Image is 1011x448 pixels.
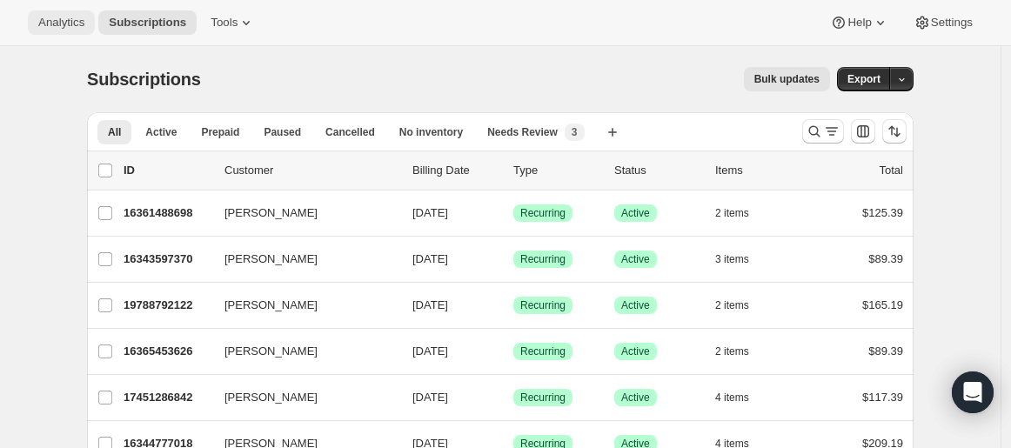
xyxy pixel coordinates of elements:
div: Type [513,162,600,179]
span: [PERSON_NAME] [224,251,318,268]
span: No inventory [399,125,463,139]
span: Recurring [520,252,566,266]
span: Subscriptions [87,70,201,89]
span: Export [847,72,880,86]
button: Tools [200,10,265,35]
button: Export [837,67,891,91]
button: Search and filter results [802,119,844,144]
span: [DATE] [412,252,448,265]
span: [DATE] [412,298,448,311]
span: 2 items [715,298,749,312]
span: Cancelled [325,125,375,139]
span: Active [621,252,650,266]
button: 2 items [715,339,768,364]
span: Active [621,298,650,312]
span: Active [621,391,650,405]
p: 19788792122 [124,297,211,314]
button: Customize table column order and visibility [851,119,875,144]
button: Create new view [599,120,626,144]
button: 3 items [715,247,768,271]
span: Tools [211,16,238,30]
span: $117.39 [862,391,903,404]
span: Prepaid [201,125,239,139]
p: Total [880,162,903,179]
button: 2 items [715,201,768,225]
p: 17451286842 [124,389,211,406]
div: 16361488698[PERSON_NAME][DATE]SuccessRecurringSuccessActive2 items$125.39 [124,201,903,225]
p: Customer [224,162,398,179]
span: [DATE] [412,344,448,358]
span: [PERSON_NAME] [224,204,318,222]
button: [PERSON_NAME] [214,338,388,365]
span: Bulk updates [754,72,820,86]
span: $165.19 [862,298,903,311]
button: [PERSON_NAME] [214,384,388,411]
p: Status [614,162,701,179]
span: Recurring [520,206,566,220]
div: Open Intercom Messenger [952,371,994,413]
span: Recurring [520,344,566,358]
span: [DATE] [412,391,448,404]
button: 2 items [715,293,768,318]
button: Help [820,10,899,35]
span: 4 items [715,391,749,405]
span: 2 items [715,344,749,358]
div: 16365453626[PERSON_NAME][DATE]SuccessRecurringSuccessActive2 items$89.39 [124,339,903,364]
span: 3 items [715,252,749,266]
button: Sort the results [882,119,907,144]
span: $89.39 [868,252,903,265]
button: 4 items [715,385,768,410]
div: Items [715,162,802,179]
button: [PERSON_NAME] [214,245,388,273]
p: 16343597370 [124,251,211,268]
span: All [108,125,121,139]
span: 3 [572,125,578,139]
div: 17451286842[PERSON_NAME][DATE]SuccessRecurringSuccessActive4 items$117.39 [124,385,903,410]
div: IDCustomerBilling DateTypeStatusItemsTotal [124,162,903,179]
p: 16361488698 [124,204,211,222]
span: Paused [264,125,301,139]
button: Analytics [28,10,95,35]
span: Subscriptions [109,16,186,30]
span: Active [145,125,177,139]
span: Active [621,344,650,358]
span: Analytics [38,16,84,30]
span: [PERSON_NAME] [224,297,318,314]
p: Billing Date [412,162,499,179]
div: 19788792122[PERSON_NAME][DATE]SuccessRecurringSuccessActive2 items$165.19 [124,293,903,318]
button: Subscriptions [98,10,197,35]
span: $125.39 [862,206,903,219]
span: $89.39 [868,344,903,358]
span: Needs Review [487,125,558,139]
button: [PERSON_NAME] [214,291,388,319]
span: Help [847,16,871,30]
span: [PERSON_NAME] [224,343,318,360]
span: [PERSON_NAME] [224,389,318,406]
button: Settings [903,10,983,35]
div: 16343597370[PERSON_NAME][DATE]SuccessRecurringSuccessActive3 items$89.39 [124,247,903,271]
span: Recurring [520,298,566,312]
span: Active [621,206,650,220]
button: [PERSON_NAME] [214,199,388,227]
p: ID [124,162,211,179]
span: 2 items [715,206,749,220]
button: Bulk updates [744,67,830,91]
span: Settings [931,16,973,30]
p: 16365453626 [124,343,211,360]
span: [DATE] [412,206,448,219]
span: Recurring [520,391,566,405]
